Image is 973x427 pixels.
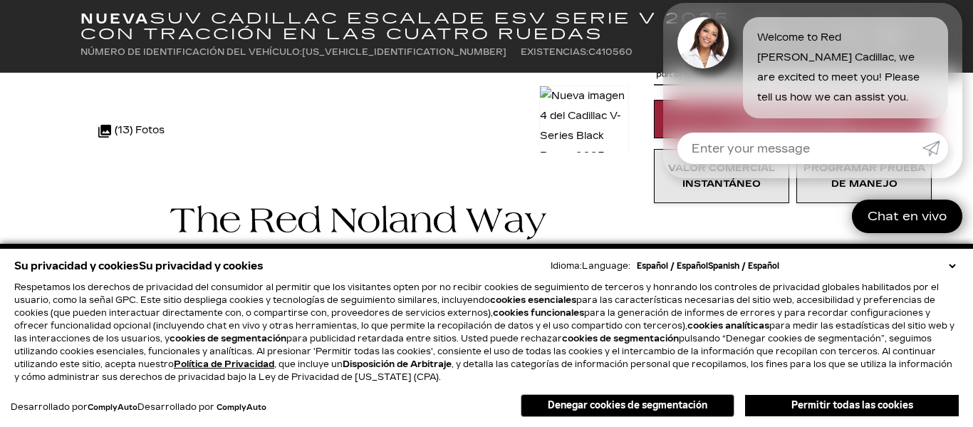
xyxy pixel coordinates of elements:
[743,17,948,118] div: Welcome to Red [PERSON_NAME] Cadillac, we are excited to meet you! Please tell us how we can assi...
[677,133,922,164] input: Enter your message
[860,208,954,225] span: Chat en vivo
[14,259,139,272] font: Su privacidad y cookies
[521,47,588,57] font: Existencias:
[654,100,932,138] a: Comience su trato
[174,359,274,369] a: Política de Privacidad
[14,281,959,384] p: Respetamos los derechos de privacidad del consumidor al permitir que los visitantes opten por no ...
[217,403,266,412] a: ComplyAuto
[115,125,165,137] font: (13) Fotos
[551,261,582,271] font: Idioma:
[852,200,962,233] a: Chat en vivo
[922,133,948,164] a: Submit
[654,149,789,203] a: Valor comercial instantáneo
[677,17,729,68] img: Agent profile photo
[80,47,302,57] font: Número de identificación del vehículo:
[11,402,88,412] font: Desarrollado por
[539,86,629,167] img: Nueva imagen 4 del Cadillac V-Series Black Raven 2025
[88,403,137,412] a: ComplyAuto
[687,321,769,331] strong: cookies analíticas
[170,334,286,344] strong: cookies de segmentación
[868,209,947,224] font: Chat en vivo
[490,295,576,305] strong: cookies esenciales
[551,262,630,270] div: Language:
[562,334,679,344] strong: cookies de segmentación
[633,259,959,272] select: Seleccionar idioma
[588,47,633,57] font: C410560
[80,10,730,43] font: SUV Cadillac Escalade ESV Serie V 2025 con tracción en las cuatro ruedas
[14,256,264,276] span: Su privacidad y cookies
[80,10,150,27] font: Nueva
[11,403,266,412] div: Desarrollado por
[745,395,959,416] button: Permitir todas las cookies
[302,47,506,57] font: [US_VEHICLE_IDENTIFICATION_NUMBER]
[343,359,452,369] strong: Disposición de Arbitraje
[521,394,734,417] button: Denegar cookies de segmentación
[493,308,584,318] strong: cookies funcionales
